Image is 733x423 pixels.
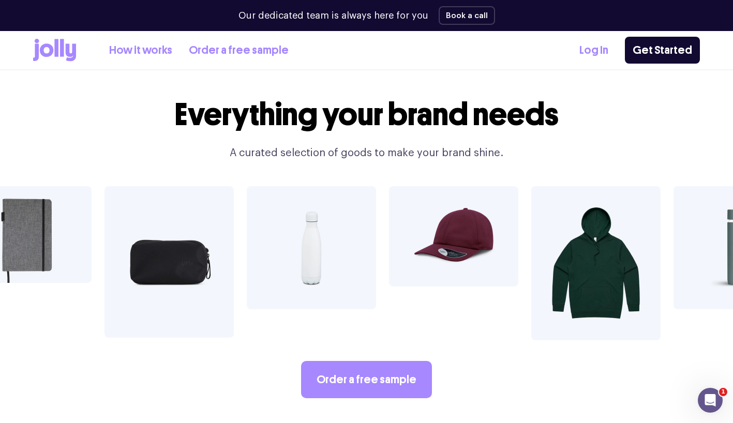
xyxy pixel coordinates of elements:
[109,42,172,59] a: How it works
[189,42,289,59] a: Order a free sample
[579,42,608,59] a: Log In
[168,145,565,161] p: A curated selection of goods to make your brand shine.
[439,6,495,25] button: Book a call
[719,388,727,396] span: 1
[168,97,565,132] h2: Everything your brand needs
[625,37,700,64] a: Get Started
[698,388,723,413] iframe: Intercom live chat
[238,9,428,23] p: Our dedicated team is always here for you
[301,361,432,398] a: Order a free sample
